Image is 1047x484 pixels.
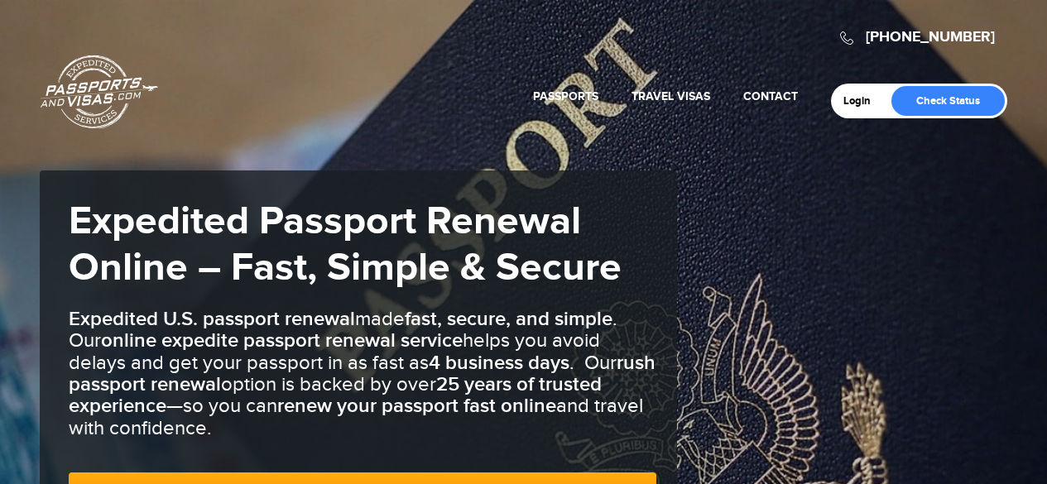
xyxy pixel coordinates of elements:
b: Expedited U.S. passport renewal [69,307,355,331]
a: Passports & [DOMAIN_NAME] [41,55,158,129]
h3: made . Our helps you avoid delays and get your passport in as fast as . Our option is backed by o... [69,309,656,439]
b: rush passport renewal [69,351,656,396]
b: renew your passport fast online [277,394,556,418]
a: Check Status [891,86,1005,116]
a: Login [843,94,882,108]
b: 4 business days [429,351,569,375]
a: Passports [533,89,598,103]
a: Contact [743,89,798,103]
a: Travel Visas [632,89,710,103]
b: fast, secure, and simple [405,307,612,331]
b: online expedite passport renewal service [101,328,463,352]
a: [PHONE_NUMBER] [866,28,995,46]
b: 25 years of trusted experience [69,372,602,418]
strong: Expedited Passport Renewal Online – Fast, Simple & Secure [69,198,622,292]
